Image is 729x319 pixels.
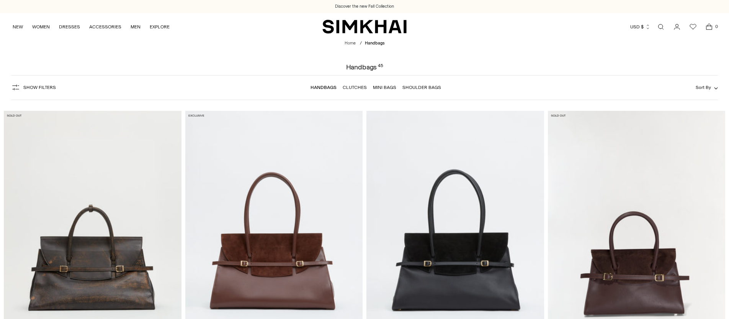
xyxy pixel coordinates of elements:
[13,18,23,35] a: NEW
[131,18,141,35] a: MEN
[696,85,711,90] span: Sort By
[335,3,394,10] a: Discover the new Fall Collection
[345,41,356,46] a: Home
[373,85,396,90] a: Mini Bags
[653,19,669,35] a: Open search modal
[59,18,80,35] a: DRESSES
[365,41,384,46] span: Handbags
[343,85,367,90] a: Clutches
[311,85,337,90] a: Handbags
[23,85,56,90] span: Show Filters
[346,64,383,71] h1: Handbags
[701,19,717,35] a: Open cart modal
[713,23,720,30] span: 0
[150,18,170,35] a: EXPLORE
[696,83,718,92] button: Sort By
[322,19,407,34] a: SIMKHAI
[685,19,701,35] a: Wishlist
[378,64,383,71] div: 45
[311,79,441,95] nav: Linked collections
[32,18,50,35] a: WOMEN
[345,40,384,47] nav: breadcrumbs
[402,85,441,90] a: Shoulder Bags
[669,19,685,35] a: Go to the account page
[89,18,121,35] a: ACCESSORIES
[630,18,651,35] button: USD $
[360,40,362,47] div: /
[11,81,56,94] button: Show Filters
